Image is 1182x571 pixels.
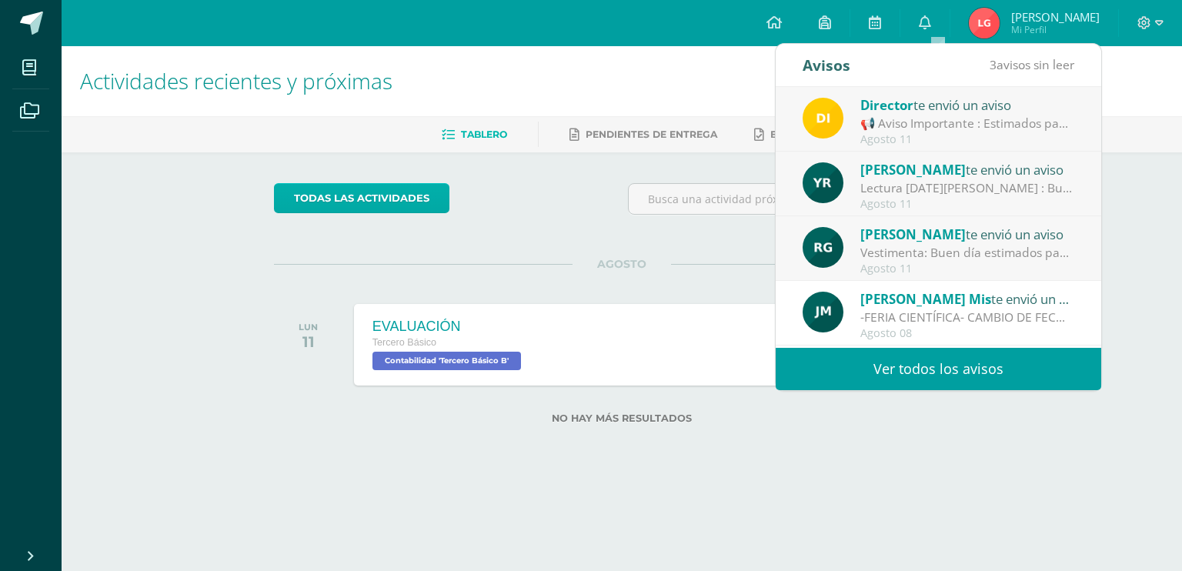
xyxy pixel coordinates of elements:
div: Agosto 11 [860,198,1074,211]
div: te envió un aviso [860,159,1074,179]
span: [PERSON_NAME] [860,225,966,243]
a: todas las Actividades [274,183,449,213]
span: Contabilidad 'Tercero Básico B' [372,352,521,370]
div: te envió un aviso [860,224,1074,244]
span: Tablero [461,129,507,140]
a: Tablero [442,122,507,147]
a: Pendientes de entrega [569,122,717,147]
span: Director [860,96,913,114]
span: AGOSTO [573,257,671,271]
span: Tercero Básico [372,337,436,348]
div: Vestimenta: Buen día estimados padres de familia y estudiantes. Espero que se encuentren muy bien... [860,244,1074,262]
div: Agosto 11 [860,133,1074,146]
div: te envió un aviso [860,95,1074,115]
div: -FERIA CIENTÍFICA- CAMBIO DE FECHA-: Buena tarde queridos estudiantes espero se encuentren bien. ... [860,309,1074,326]
div: LUN [299,322,318,332]
span: Actividades recientes y próximas [80,66,392,95]
span: [PERSON_NAME] Mis [860,290,991,308]
div: EVALUACIÓN [372,319,525,335]
input: Busca una actividad próxima aquí... [629,184,970,214]
img: 68f22fc691a25975abbfbeab9e04d97e.png [969,8,1000,38]
div: Agosto 08 [860,327,1074,340]
div: Agosto 11 [860,262,1074,275]
img: f0b35651ae50ff9c693c4cbd3f40c4bb.png [803,98,843,139]
span: [PERSON_NAME] [1011,9,1100,25]
img: 24ef3269677dd7dd963c57b86ff4a022.png [803,227,843,268]
span: Mi Perfil [1011,23,1100,36]
span: Entregadas [770,129,839,140]
span: avisos sin leer [990,56,1074,73]
span: Pendientes de entrega [586,129,717,140]
img: 765d7ba1372dfe42393184f37ff644ec.png [803,162,843,203]
span: [PERSON_NAME] [860,161,966,179]
a: Entregadas [754,122,839,147]
span: 3 [990,56,997,73]
img: 6bd1f88eaa8f84a993684add4ac8f9ce.png [803,292,843,332]
div: 11 [299,332,318,351]
div: Avisos [803,44,850,86]
label: No hay más resultados [274,412,970,424]
div: 📢 Aviso Importante : Estimados padres de familia y/o encargados: 📆 martes 12 de agosto de 2025, s... [860,115,1074,132]
a: Ver todos los avisos [776,348,1101,390]
div: Lectura 11 de agosto : Buenos días Adjunto las actividades de hoy 11 de agosto PRISMA Resolver el... [860,179,1074,197]
div: te envió un aviso [860,289,1074,309]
